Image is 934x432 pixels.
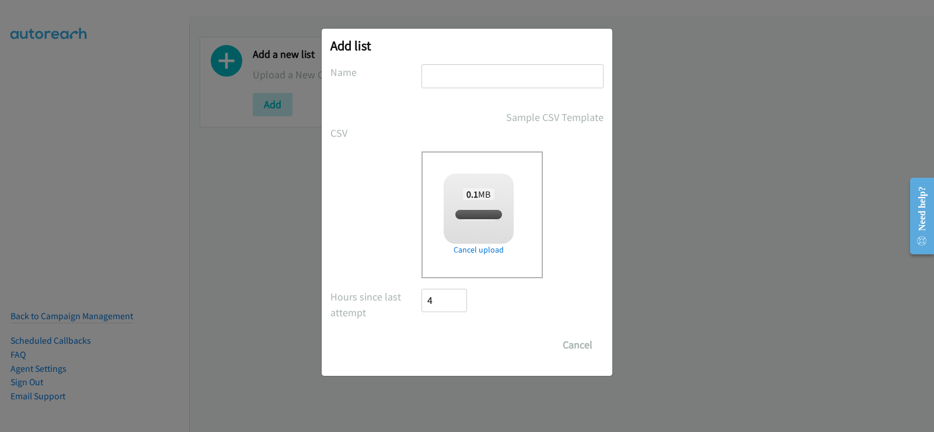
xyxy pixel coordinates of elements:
label: Hours since last attempt [330,289,421,320]
label: CSV [330,125,421,141]
span: MB [463,188,494,200]
label: Name [330,64,421,80]
h2: Add list [330,37,604,54]
iframe: Resource Center [900,170,934,262]
span: Salie.csv [462,209,496,220]
strong: 0.1 [466,188,478,200]
a: Sample CSV Template [506,109,604,125]
button: Cancel [552,333,604,357]
a: Cancel upload [444,244,514,256]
